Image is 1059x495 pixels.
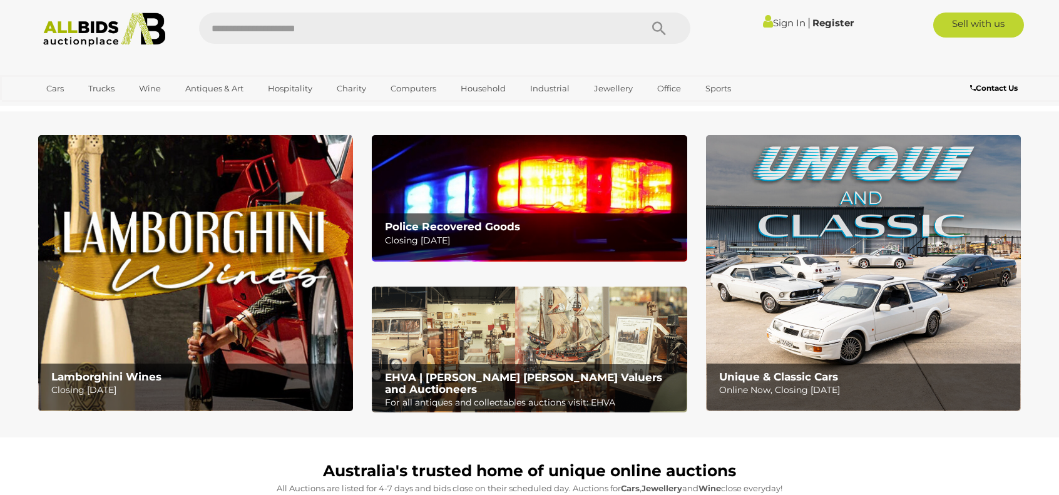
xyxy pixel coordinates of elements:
a: EHVA | Evans Hastings Valuers and Auctioneers EHVA | [PERSON_NAME] [PERSON_NAME] Valuers and Auct... [372,287,687,413]
b: Unique & Classic Cars [719,370,838,383]
a: [GEOGRAPHIC_DATA] [38,99,143,120]
p: Closing [DATE] [51,382,346,398]
a: Industrial [522,78,578,99]
img: Police Recovered Goods [372,135,687,261]
span: | [807,16,811,29]
button: Search [628,13,690,44]
a: Charity [329,78,374,99]
a: Police Recovered Goods Police Recovered Goods Closing [DATE] [372,135,687,261]
a: Hospitality [260,78,320,99]
a: Trucks [80,78,123,99]
h1: Australia's trusted home of unique online auctions [44,462,1015,480]
a: Household [453,78,514,99]
a: Unique & Classic Cars Unique & Classic Cars Online Now, Closing [DATE] [706,135,1021,411]
a: Office [649,78,689,99]
img: Unique & Classic Cars [706,135,1021,411]
strong: Jewellery [642,483,682,493]
b: Lamborghini Wines [51,370,161,383]
strong: Cars [621,483,640,493]
a: Cars [38,78,72,99]
a: Sports [697,78,739,99]
a: Register [812,17,854,29]
img: EHVA | Evans Hastings Valuers and Auctioneers [372,287,687,413]
a: Lamborghini Wines Lamborghini Wines Closing [DATE] [38,135,353,411]
img: Allbids.com.au [36,13,172,47]
a: Antiques & Art [177,78,252,99]
a: Wine [131,78,169,99]
strong: Wine [698,483,721,493]
p: For all antiques and collectables auctions visit: EHVA [385,395,680,411]
a: Computers [382,78,444,99]
p: Online Now, Closing [DATE] [719,382,1014,398]
p: Closing [DATE] [385,233,680,248]
b: Police Recovered Goods [385,220,520,233]
a: Jewellery [586,78,641,99]
b: EHVA | [PERSON_NAME] [PERSON_NAME] Valuers and Auctioneers [385,371,662,395]
b: Contact Us [970,83,1018,93]
a: Sign In [763,17,806,29]
img: Lamborghini Wines [38,135,353,411]
a: Contact Us [970,81,1021,95]
a: Sell with us [933,13,1024,38]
